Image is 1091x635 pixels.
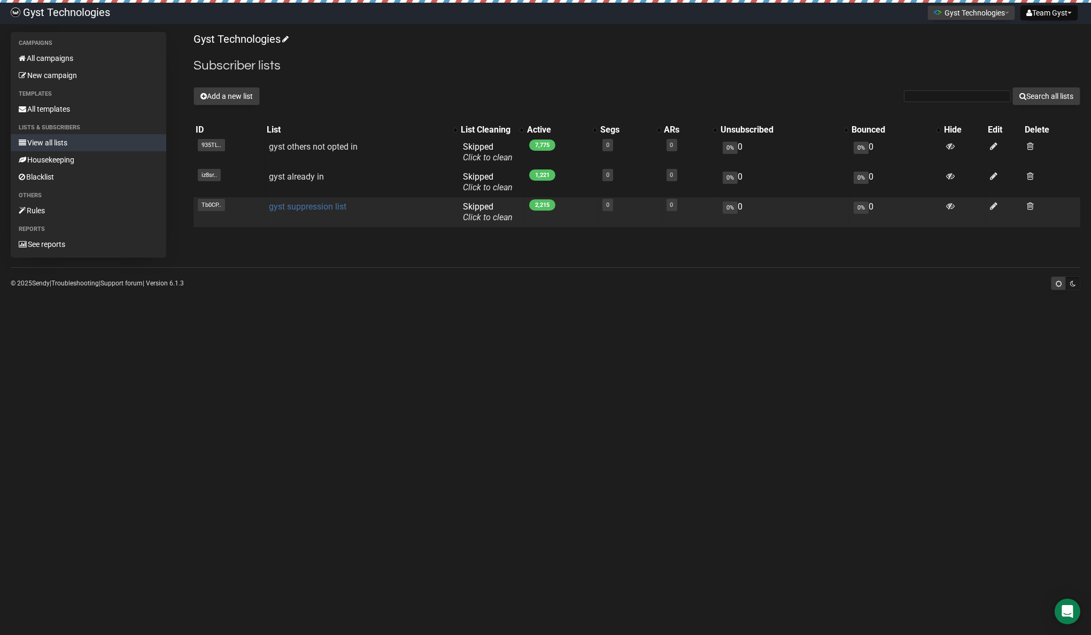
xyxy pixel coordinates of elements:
div: Unsubscribed [721,125,839,135]
span: 0% [723,142,738,154]
a: View all lists [11,134,166,151]
a: 0 [670,142,674,149]
span: 0% [854,202,869,214]
a: gyst others not opted in [269,142,358,152]
span: Tb0CP.. [198,199,225,211]
a: gyst already in [269,172,324,182]
th: List: No sort applied, activate to apply an ascending sort [265,122,458,137]
a: Rules [11,202,166,219]
span: 7,775 [529,140,555,151]
th: ARs: No sort applied, activate to apply an ascending sort [662,122,719,137]
a: Support forum [100,280,143,287]
td: 0 [849,137,942,167]
span: 0% [723,172,738,184]
span: 2,215 [529,199,555,211]
div: Active [527,125,587,135]
div: Hide [944,125,984,135]
a: All campaigns [11,50,166,67]
span: Skipped [463,142,513,162]
div: List Cleaning [461,125,514,135]
div: ID [196,125,262,135]
th: Delete: No sort applied, sorting is disabled [1023,122,1080,137]
img: 4bbcbfc452d929a90651847d6746e700 [11,7,20,17]
div: Open Intercom Messenger [1055,599,1080,624]
a: Click to clean [463,212,513,222]
div: Segs [600,125,651,135]
td: 0 [718,137,849,167]
p: © 2025 | | | Version 6.1.3 [11,277,184,289]
div: ARs [664,125,708,135]
td: 0 [849,167,942,197]
a: Blacklist [11,168,166,185]
li: Reports [11,223,166,236]
li: Campaigns [11,37,166,50]
a: 0 [670,172,674,179]
div: Delete [1025,125,1078,135]
th: Hide: No sort applied, sorting is disabled [942,122,986,137]
li: Templates [11,88,166,100]
a: New campaign [11,67,166,84]
span: Skipped [463,202,513,222]
span: 0% [854,142,869,154]
div: Bounced [852,125,931,135]
td: 0 [718,197,849,227]
span: 0% [723,202,738,214]
th: Bounced: No sort applied, activate to apply an ascending sort [849,122,942,137]
div: Edit [988,125,1021,135]
a: 0 [606,172,609,179]
a: Click to clean [463,152,513,162]
a: gyst suppression list [269,202,346,212]
li: Lists & subscribers [11,121,166,134]
a: 0 [606,202,609,208]
div: List [267,125,447,135]
a: Sendy [32,280,50,287]
a: Housekeeping [11,151,166,168]
button: Team Gyst [1020,5,1078,20]
th: Edit: No sort applied, sorting is disabled [986,122,1023,137]
button: Search all lists [1012,87,1080,105]
span: Skipped [463,172,513,192]
th: ID: No sort applied, sorting is disabled [194,122,265,137]
td: 0 [849,197,942,227]
span: 1,221 [529,169,555,181]
a: Troubleshooting [51,280,99,287]
a: 0 [670,202,674,208]
li: Others [11,189,166,202]
img: 1.png [933,8,942,17]
td: 0 [718,167,849,197]
span: 0% [854,172,869,184]
a: 0 [606,142,609,149]
span: 935TL.. [198,139,225,151]
h2: Subscriber lists [194,56,1080,75]
th: Unsubscribed: No sort applied, activate to apply an ascending sort [718,122,849,137]
th: List Cleaning: No sort applied, activate to apply an ascending sort [459,122,525,137]
span: iz8sr.. [198,169,221,181]
th: Active: No sort applied, activate to apply an ascending sort [525,122,598,137]
button: Gyst Technologies [927,5,1015,20]
a: See reports [11,236,166,253]
a: Gyst Technologies [194,33,287,45]
a: All templates [11,100,166,118]
th: Segs: No sort applied, activate to apply an ascending sort [598,122,662,137]
a: Click to clean [463,182,513,192]
button: Add a new list [194,87,260,105]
